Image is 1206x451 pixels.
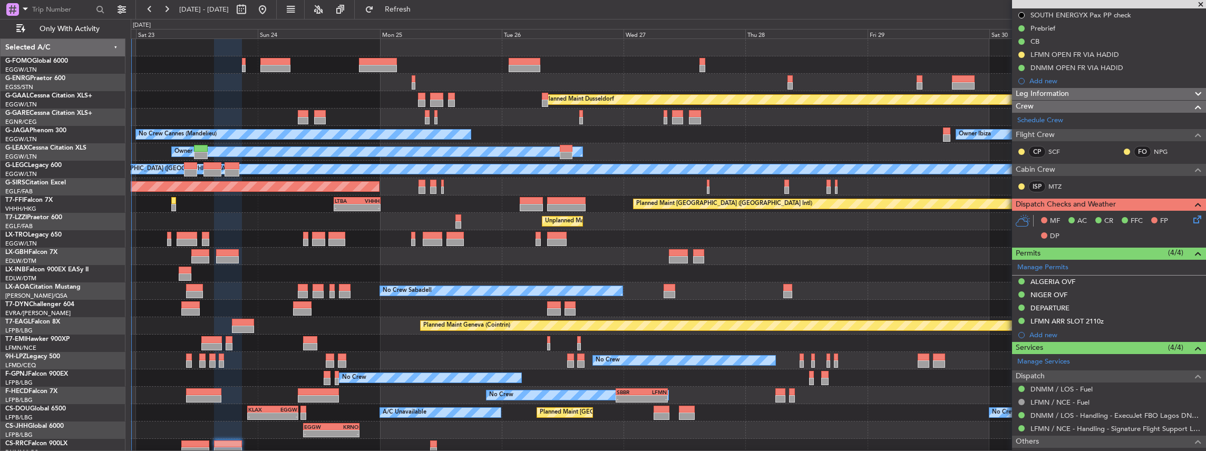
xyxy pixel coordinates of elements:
div: No Crew [596,352,620,368]
button: Refresh [360,1,423,18]
span: T7-FFI [5,197,24,203]
a: EGGW/LTN [5,135,37,143]
a: 9H-LPZLegacy 500 [5,354,60,360]
a: EGLF/FAB [5,222,33,230]
a: Manage Services [1017,357,1070,367]
span: Only With Activity [27,25,111,33]
span: LX-TRO [5,232,28,238]
div: EGGW [304,424,332,430]
a: CS-JHHGlobal 6000 [5,423,64,429]
a: CS-DOUGlobal 6500 [5,406,66,412]
a: EGGW/LTN [5,101,37,109]
div: - [641,396,667,402]
span: T7-DYN [5,301,29,308]
a: EGGW/LTN [5,66,37,74]
span: Dispatch Checks and Weather [1016,199,1116,211]
div: Fri 29 [868,29,989,38]
span: [DATE] - [DATE] [179,5,229,14]
a: G-GAALCessna Citation XLS+ [5,93,92,99]
span: Crew [1016,101,1034,113]
div: ISP [1028,181,1046,192]
a: T7-LZZIPraetor 600 [5,214,62,221]
a: T7-EAGLFalcon 8X [5,319,60,325]
div: Thu 28 [745,29,867,38]
span: DP [1050,231,1059,242]
div: Planned Maint Geneva (Cointrin) [423,318,510,334]
a: MTZ [1048,182,1072,191]
span: Flight Crew [1016,129,1055,141]
div: Add new [1029,76,1201,85]
a: T7-FFIFalcon 7X [5,197,53,203]
button: Only With Activity [12,21,114,37]
span: MF [1050,216,1060,227]
div: Sat 23 [136,29,258,38]
span: G-ENRG [5,75,30,82]
a: EDLW/DTM [5,257,36,265]
span: Services [1016,342,1043,354]
div: Add new [1029,330,1201,339]
div: - [357,204,379,211]
div: No Crew Cannes (Mandelieu) [139,126,217,142]
a: G-LEGCLegacy 600 [5,162,62,169]
div: Mon 25 [380,29,502,38]
div: A/C Unavailable [383,405,426,420]
a: VHHH/HKG [5,205,36,213]
div: LFMN OPEN FR VIA HADID [1030,50,1119,59]
div: DEPARTURE [1030,303,1069,312]
input: Trip Number [32,2,93,17]
span: F-GPNJ [5,371,28,377]
a: [PERSON_NAME]/QSA [5,292,67,300]
span: G-JAGA [5,128,30,134]
div: No Crew [992,405,1016,420]
a: G-GARECessna Citation XLS+ [5,110,92,116]
div: Sun 24 [258,29,380,38]
div: DNMM OPEN FR VIA HADID [1030,63,1123,72]
span: Refresh [376,6,420,13]
a: EGNR/CEG [5,118,37,126]
span: LX-GBH [5,249,28,256]
a: SCF [1048,147,1072,156]
a: Manage Permits [1017,262,1068,273]
span: T7-EMI [5,336,26,342]
a: LX-AOACitation Mustang [5,284,81,290]
a: LFMN / NCE - Handling - Signature Flight Support LFMN / NCE [1030,424,1201,433]
div: Planned Maint Dusseldorf [545,92,614,107]
div: No Crew [489,387,513,403]
div: FO [1134,146,1151,158]
span: G-LEAX [5,145,28,151]
a: DNMM / LOS - Fuel [1030,385,1093,394]
div: Owner Ibiza [959,126,991,142]
div: Sat 30 [989,29,1111,38]
span: CS-RRC [5,440,28,447]
a: DNMM / LOS - Handling - ExecuJet FBO Lagos DNMM / LOS [1030,411,1201,420]
span: G-GAAL [5,93,30,99]
a: EGLF/FAB [5,188,33,195]
div: - [248,413,273,419]
span: FFC [1131,216,1143,227]
a: LX-TROLegacy 650 [5,232,62,238]
a: LFMD/CEQ [5,361,36,369]
span: CS-JHH [5,423,28,429]
div: Prebrief [1030,24,1055,33]
a: LFPB/LBG [5,379,33,387]
span: FP [1160,216,1168,227]
div: LTBA [335,198,357,204]
span: (4/4) [1168,342,1183,353]
a: LFPB/LBG [5,414,33,421]
div: SOUTH ENERGYX Pax PP check [1030,11,1131,19]
div: - [617,396,642,402]
div: No Crew [342,370,366,386]
div: KLAX [248,406,273,413]
div: Unplanned Maint [GEOGRAPHIC_DATA] ([GEOGRAPHIC_DATA]) [545,213,718,229]
div: LFMN ARR SLOT 2110z [1030,317,1104,326]
a: LFPB/LBG [5,431,33,439]
a: F-GPNJFalcon 900EX [5,371,68,377]
div: Tue 26 [502,29,624,38]
a: LFPB/LBG [5,327,33,335]
a: NPG [1154,147,1178,156]
a: LFMN/NCE [5,344,36,352]
div: Planned Maint [GEOGRAPHIC_DATA] ([GEOGRAPHIC_DATA] Intl) [636,196,812,212]
a: LFPB/LBG [5,396,33,404]
a: G-JAGAPhenom 300 [5,128,66,134]
div: A/C Unavailable [GEOGRAPHIC_DATA] ([GEOGRAPHIC_DATA]) [57,161,229,177]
